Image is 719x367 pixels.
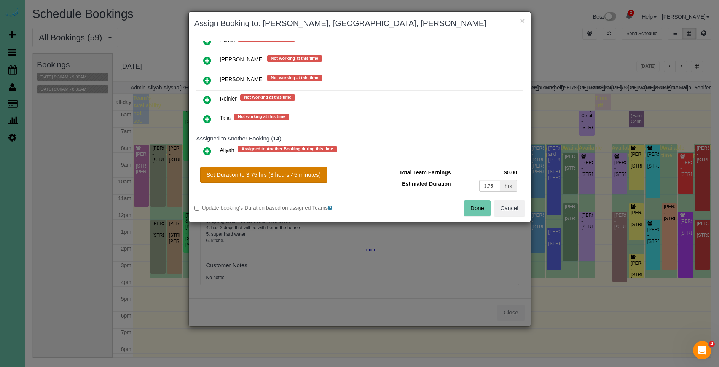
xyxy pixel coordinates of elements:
button: × [520,17,525,25]
input: Update booking's Duration based on assigned Teams [194,206,199,211]
label: Update booking's Duration based on assigned Teams [194,204,354,212]
span: Not working at this time [267,75,322,81]
span: Admin [220,37,235,43]
span: Assigned to Another Booking during this time [238,146,337,152]
span: Not working at this time [234,114,289,120]
span: Talia [220,115,231,121]
td: $0.00 [453,167,519,178]
span: Estimated Duration [402,181,451,187]
span: Reinier [220,96,237,102]
span: [PERSON_NAME] [220,76,264,82]
iframe: Intercom live chat [693,341,711,359]
span: 4 [709,341,715,347]
button: Cancel [494,200,525,216]
button: Set Duration to 3.75 hrs (3 hours 45 minutes) [200,167,327,183]
h4: Assigned to Another Booking (14) [196,136,523,142]
span: Aliyah [220,147,234,153]
h3: Assign Booking to: [PERSON_NAME], [GEOGRAPHIC_DATA], [PERSON_NAME] [194,18,525,29]
span: [PERSON_NAME] [220,57,264,63]
span: Not working at this time [240,94,295,101]
button: Done [464,200,491,216]
span: Not working at this time [267,55,322,61]
td: Total Team Earnings [365,167,453,178]
div: hrs [500,180,517,192]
